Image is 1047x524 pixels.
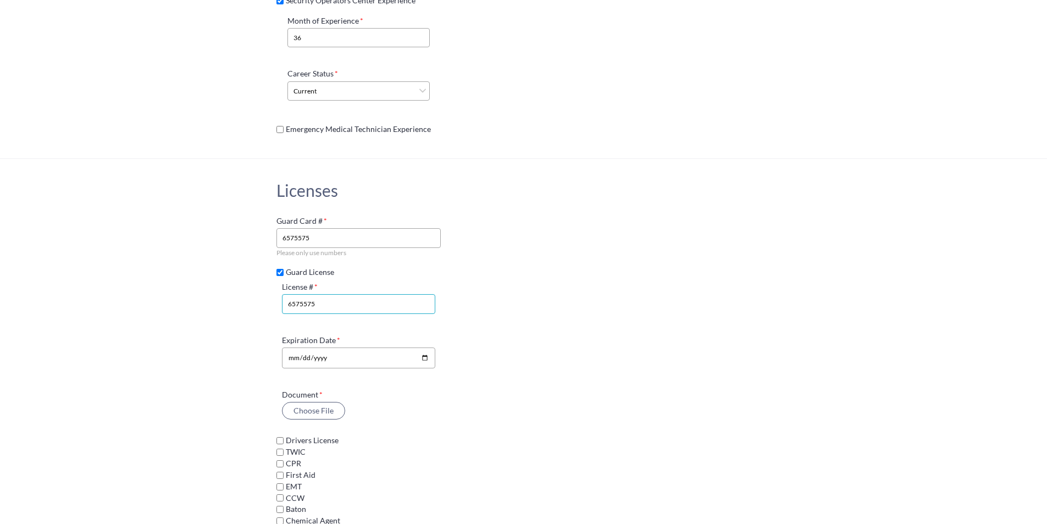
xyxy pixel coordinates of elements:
[282,402,345,420] button: Document
[276,437,284,444] input: Drivers License
[287,28,430,48] input: Month of Experience
[276,249,346,257] small: Please only use numbers
[276,217,327,225] span: Guard Card #
[287,69,338,78] span: Career Status
[276,181,338,200] h2: Licenses
[286,459,301,468] span: CPR
[286,447,306,456] span: TWIC
[276,449,284,456] input: TWIC
[287,16,363,25] span: Month of Experience
[282,294,436,314] input: License #
[286,470,315,479] span: First Aid
[286,504,306,514] span: Baton
[276,472,284,479] input: First Aid
[286,493,304,503] span: CCW
[287,81,430,101] select: Career Status
[282,348,436,368] input: Expiration Date
[276,494,284,501] input: CCW
[286,435,339,445] span: Drivers License
[276,228,441,248] input: Guard Card #Please only use numbers
[286,124,431,134] span: Emergency Medical Technician Experience
[276,460,284,467] input: CPR
[282,390,323,399] span: Document
[286,482,302,491] span: EMT
[286,267,334,277] span: Guard License
[282,336,340,345] span: Expiration Date
[282,283,318,291] span: License #
[276,269,284,276] input: Guard License
[276,483,284,490] input: EMT
[276,506,284,513] input: Baton
[276,126,284,133] input: Emergency Medical Technician Experience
